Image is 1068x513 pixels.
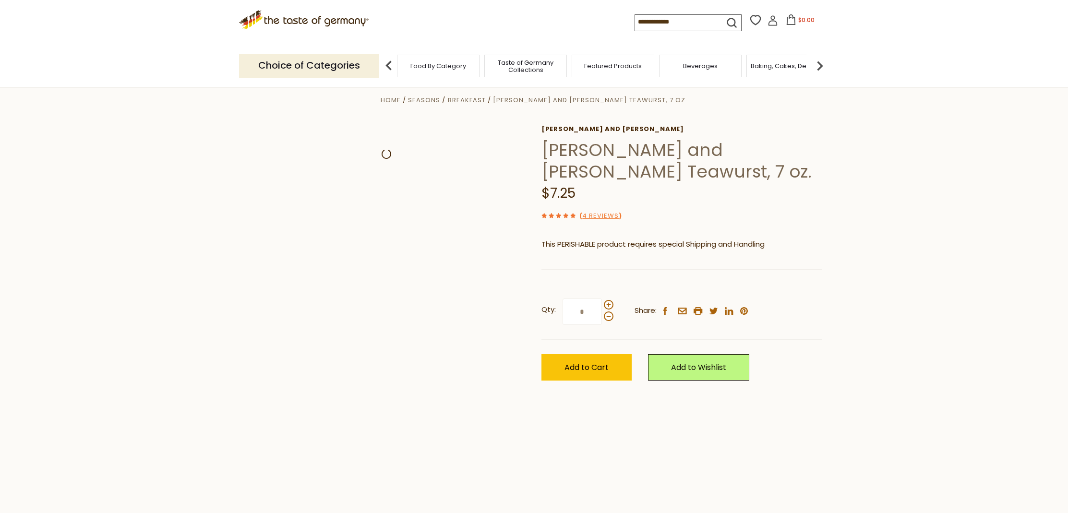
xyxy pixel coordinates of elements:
button: Add to Cart [541,354,632,381]
strong: Qty: [541,304,556,316]
a: Seasons [408,95,440,105]
a: [PERSON_NAME] and [PERSON_NAME] Teawurst, 7 oz. [493,95,687,105]
a: 4 Reviews [582,211,619,221]
img: next arrow [810,56,829,75]
a: Baking, Cakes, Desserts [751,62,825,70]
a: Food By Category [410,62,466,70]
span: ( ) [579,211,622,220]
span: Share: [635,305,657,317]
a: Featured Products [584,62,642,70]
a: Add to Wishlist [648,354,749,381]
a: Beverages [683,62,718,70]
p: Choice of Categories [239,54,379,77]
a: [PERSON_NAME] and [PERSON_NAME] [541,125,822,133]
img: previous arrow [379,56,398,75]
a: Breakfast [448,95,486,105]
span: Add to Cart [564,362,609,373]
input: Qty: [563,298,602,325]
li: We will ship this product in heat-protective packaging and ice. [551,258,822,270]
span: $7.25 [541,184,576,203]
button: $0.00 [780,14,821,29]
span: $0.00 [798,16,815,24]
a: Home [381,95,401,105]
h1: [PERSON_NAME] and [PERSON_NAME] Teawurst, 7 oz. [541,139,822,182]
a: Taste of Germany Collections [487,59,564,73]
p: This PERISHABLE product requires special Shipping and Handling [541,239,822,251]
